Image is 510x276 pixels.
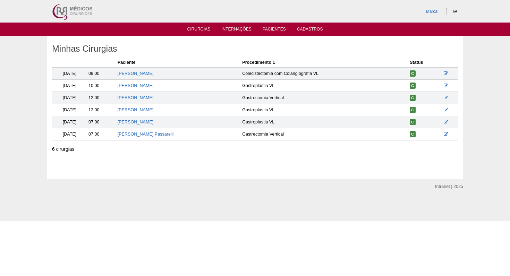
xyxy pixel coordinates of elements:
[63,71,77,76] span: [DATE]
[410,83,416,89] span: Confirmada
[444,107,448,112] a: Editar
[63,95,77,100] span: [DATE]
[118,132,174,137] a: [PERSON_NAME] Passarelli
[444,132,448,137] a: Editar
[88,107,100,112] span: 12:00
[88,132,100,137] span: 07:00
[52,146,458,153] div: 6 cirurgias
[410,95,416,101] span: Confirmada
[63,120,77,124] span: [DATE]
[241,128,408,140] td: Gastrectomia Vertical
[116,58,241,68] th: Paciente
[88,83,100,88] span: 10:00
[435,183,463,190] div: Intranet | 2025
[241,58,408,68] th: Procedimento 1
[63,83,77,88] span: [DATE]
[453,9,457,14] i: Sair
[444,71,448,76] a: Editar
[88,95,100,100] span: 12:00
[241,116,408,128] td: Gastroplastia VL
[88,71,100,76] span: 09:00
[118,107,154,112] a: [PERSON_NAME]
[426,9,439,14] a: Marcal
[118,83,154,88] a: [PERSON_NAME]
[410,131,416,137] span: Confirmada
[118,95,154,100] a: [PERSON_NAME]
[241,104,408,116] td: Gastroplastia VL
[241,92,408,104] td: Gastrectomia Vertical
[297,27,323,34] a: Cadastros
[221,27,252,34] a: Internações
[410,119,416,125] span: Confirmada
[408,58,443,68] th: Status
[118,71,154,76] a: [PERSON_NAME]
[410,70,416,77] span: Confirmada
[187,27,211,34] a: Cirurgias
[444,95,448,100] a: Editar
[241,79,408,92] td: Gastroplastia VL
[410,107,416,113] span: Confirmada
[263,27,286,34] a: Pacientes
[63,132,77,137] span: [DATE]
[444,83,448,88] a: Editar
[63,107,77,112] span: [DATE]
[52,44,458,53] h1: Minhas Cirurgias
[118,120,154,124] a: [PERSON_NAME]
[241,67,408,79] td: Colecistectomia com Colangiografia VL
[88,120,100,124] span: 07:00
[444,120,448,124] a: Editar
